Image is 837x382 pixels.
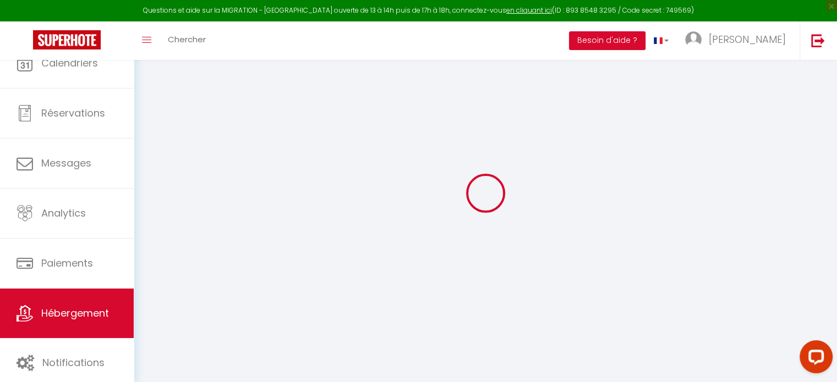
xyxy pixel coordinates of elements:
[41,306,109,320] span: Hébergement
[42,356,105,369] span: Notifications
[33,30,101,49] img: Super Booking
[685,31,702,48] img: ...
[791,336,837,382] iframe: LiveChat chat widget
[569,31,645,50] button: Besoin d'aide ?
[709,32,786,46] span: [PERSON_NAME]
[168,34,206,45] span: Chercher
[506,5,552,15] a: en cliquant ici
[41,256,93,270] span: Paiements
[41,56,98,70] span: Calendriers
[41,206,86,220] span: Analytics
[160,21,214,60] a: Chercher
[41,106,105,120] span: Réservations
[41,156,91,170] span: Messages
[677,21,800,60] a: ... [PERSON_NAME]
[811,34,825,47] img: logout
